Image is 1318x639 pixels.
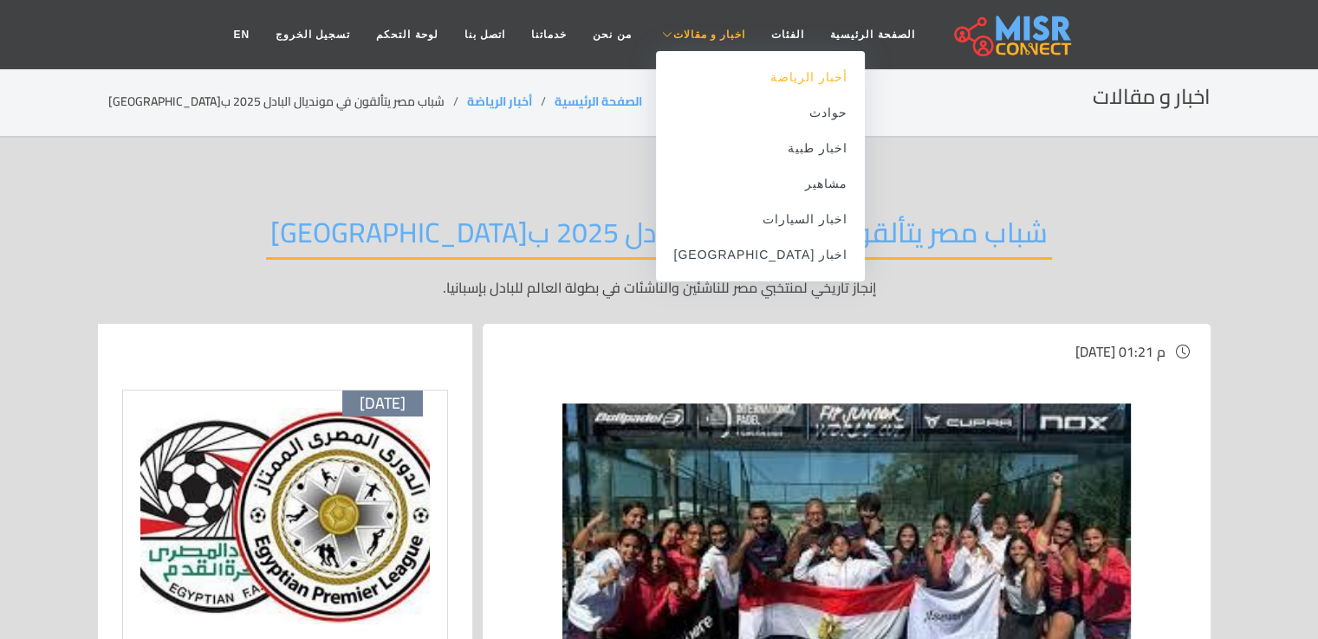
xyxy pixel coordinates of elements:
a: مشاهير [656,166,865,202]
a: الفئات [758,18,817,51]
img: main.misr_connect [954,13,1070,56]
a: لوحة التحكم [363,18,451,51]
a: EN [220,18,263,51]
h2: اخبار و مقالات [1093,85,1211,110]
a: الصفحة الرئيسية [555,90,642,113]
a: اخبار [GEOGRAPHIC_DATA] [656,237,865,273]
p: إنجاز تاريخي لمنتخبي مصر للناشئين والناشئات في بطولة العالم للبادل بإسبانيا. [108,277,1211,298]
a: تسجيل الخروج [263,18,363,51]
a: اخبار و مقالات [644,18,758,51]
a: أخبار الرياضة [467,90,532,113]
li: شباب مصر يتألقون في مونديال البادل 2025 ب[GEOGRAPHIC_DATA] [108,93,467,111]
span: [DATE] [360,394,406,413]
a: اخبار السيارات [656,202,865,237]
a: اخبار طبية [656,131,865,166]
a: الصفحة الرئيسية [817,18,927,51]
a: خدماتنا [518,18,580,51]
span: اخبار و مقالات [672,27,745,42]
a: من نحن [580,18,644,51]
a: اتصل بنا [451,18,518,51]
a: أخبار الرياضة [656,60,865,95]
span: [DATE] 01:21 م [1075,339,1165,365]
a: حوادث [656,95,865,131]
img: جدول ترتيب الدوري المصري بعد مباريات الجولة العاشرة [140,408,430,624]
h2: شباب مصر يتألقون في مونديال البادل 2025 ب[GEOGRAPHIC_DATA] [266,216,1052,260]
